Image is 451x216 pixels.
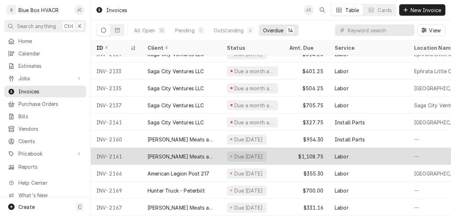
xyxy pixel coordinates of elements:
div: Outstanding [214,27,244,34]
div: $401.25 [284,63,329,80]
div: Due a month ago [234,102,275,109]
div: Due [DATE] [234,170,264,177]
div: JC [304,5,314,15]
a: Go to What's New [4,189,86,201]
div: Overdue [263,27,284,34]
div: Service [335,44,401,52]
div: Pending [175,27,195,34]
a: Purchase Orders [4,98,86,110]
div: Saga City Ventures LLC [147,119,204,126]
span: Help Center [18,179,82,187]
div: Saga City Ventures LLC [147,85,204,92]
div: Blue Box HVACR [18,6,59,14]
div: Due a month ago [234,119,275,126]
span: Search anything [17,22,56,30]
span: Home [18,37,83,45]
a: Go to Pricebook [4,148,86,160]
div: INV-2161 [91,148,142,165]
div: 14 [288,27,293,34]
span: View [428,27,442,34]
div: 4 [248,27,252,34]
span: Clients [18,137,83,145]
div: Saga City Ventures LLC [147,67,204,75]
a: Calendar [4,48,86,59]
span: What's New [18,191,82,199]
span: Purchase Orders [18,100,83,108]
div: Install Parts [335,136,365,143]
div: INV-2167 [91,199,142,216]
span: Reports [18,163,83,171]
div: Due a month ago [234,67,275,75]
div: INV-2141 [91,114,142,131]
a: Home [4,35,86,47]
div: Labor [335,204,349,211]
div: [PERSON_NAME] Meats and Country Store [147,204,216,211]
div: Amt. Due [289,44,322,52]
div: $327.75 [284,114,329,131]
div: 0 [199,27,203,34]
div: American Legion Post 217 [147,170,209,177]
span: Pricebook [18,150,72,157]
div: Cards [378,6,392,14]
div: Due [DATE] [234,136,264,143]
div: Labor [335,85,349,92]
span: Ctrl [64,22,73,30]
span: Estimates [18,62,83,70]
a: Vendors [4,123,86,135]
div: 18 [159,27,164,34]
div: Labor [335,170,349,177]
div: Status [227,44,277,52]
span: New Invoice [409,6,442,14]
div: Labor [335,67,349,75]
span: Create [18,204,35,210]
button: Open search [317,4,328,16]
div: INV-2133 [91,63,142,80]
div: Josh Canfield's Avatar [304,5,314,15]
div: Due [DATE] [234,153,264,160]
span: Invoices [18,88,83,95]
div: Due [DATE] [234,204,264,211]
div: Labor [335,102,349,109]
div: Table [345,6,359,14]
button: Search anythingCtrlK [4,20,86,32]
div: [PERSON_NAME] Meats and Country Store [147,153,216,160]
a: Bills [4,110,86,122]
div: $331.16 [284,199,329,216]
div: INV-2135 [91,80,142,97]
div: Hunter Truck - Peterbilt [147,187,205,194]
div: INV-2137 [91,97,142,114]
input: Keyword search [348,25,411,36]
a: Reports [4,161,86,173]
div: Client [147,44,214,52]
span: Calendar [18,50,83,57]
a: Estimates [4,60,86,72]
div: $506.25 [284,80,329,97]
div: INV-2169 [91,182,142,199]
span: K [78,22,82,30]
div: JC [74,5,84,15]
div: INV-2166 [91,165,142,182]
a: Invoices [4,86,86,97]
span: Bills [18,113,83,120]
div: Josh Canfield's Avatar [74,5,84,15]
button: View [417,25,445,36]
div: INV-2160 [91,131,142,148]
div: $700.00 [284,182,329,199]
a: Go to Jobs [4,72,86,84]
a: Clients [4,135,86,147]
div: $355.30 [284,165,329,182]
div: Saga City Ventures LLC [147,102,204,109]
span: C [78,203,82,211]
div: [PERSON_NAME] Meats and Country Store [147,136,216,143]
div: Labor [335,187,349,194]
a: Go to Help Center [4,177,86,189]
div: $705.75 [284,97,329,114]
div: $954.30 [284,131,329,148]
div: All Open [134,27,155,34]
div: Due [DATE] [234,187,264,194]
span: Vendors [18,125,83,133]
div: $1,108.75 [284,148,329,165]
button: New Invoice [399,4,445,16]
span: Jobs [18,75,72,82]
div: Labor [335,153,349,160]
